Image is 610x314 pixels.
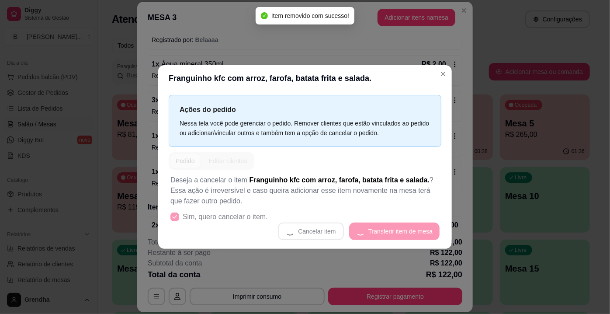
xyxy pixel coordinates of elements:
header: Franguinho kfc com arroz, farofa, batata frita e salada. [158,65,452,91]
button: Close [436,67,450,81]
span: check-circle [261,12,268,19]
div: Nessa tela você pode gerenciar o pedido. Remover clientes que estão vinculados ao pedido ou adici... [180,119,430,138]
span: Franguinho kfc com arroz, farofa, batata frita e salada. [250,176,430,184]
p: Ações do pedido [180,104,430,115]
span: Item removido com sucesso! [271,12,349,19]
p: Deseja a cancelar o item ? Essa ação é irreversível e caso queira adicionar esse item novamente n... [170,175,440,206]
